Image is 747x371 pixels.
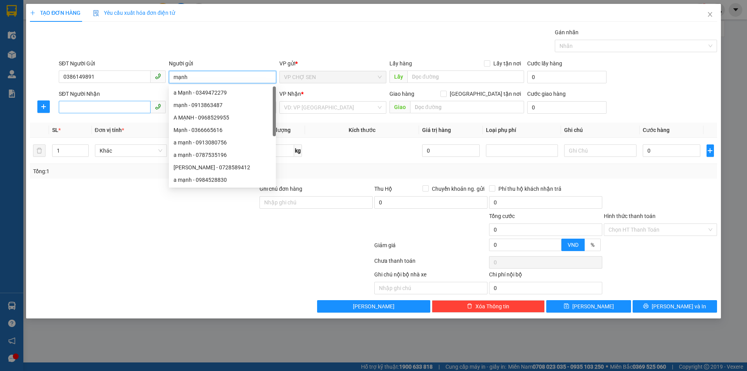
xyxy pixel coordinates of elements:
input: Dọc đường [407,70,524,83]
button: delete [33,144,46,157]
span: [PERSON_NAME] [353,302,395,311]
button: deleteXóa Thông tin [432,300,545,313]
span: TẠO ĐƠN HÀNG [30,10,81,16]
input: Dọc đường [410,101,524,113]
span: plus [30,10,35,16]
div: a mạnh - 0913080756 [174,138,271,147]
div: [PERSON_NAME] - 0728589412 [174,163,271,172]
span: delete [467,303,472,309]
div: Mạnh - 0366665616 [174,126,271,134]
span: Lấy hàng [389,60,412,67]
div: a Mạnh - 0349472279 [174,88,271,97]
input: Cước giao hàng [527,101,607,114]
span: Cước hàng [643,127,670,133]
span: Định lượng [263,127,290,133]
div: VP gửi [279,59,386,68]
span: % [591,242,594,248]
div: Mạnh - 0366665616 [169,124,276,136]
span: close [707,11,713,18]
button: save[PERSON_NAME] [546,300,631,313]
span: [GEOGRAPHIC_DATA], [GEOGRAPHIC_DATA] ↔ [GEOGRAPHIC_DATA] [16,33,74,60]
span: Giao hàng [389,91,414,97]
span: Yêu cầu xuất hóa đơn điện tử [93,10,175,16]
label: Hình thức thanh toán [604,213,656,219]
span: phone [155,104,161,110]
div: SĐT Người Gửi [59,59,166,68]
div: Chưa thanh toán [373,257,488,270]
img: icon [93,10,99,16]
span: Giao [389,101,410,113]
div: Chi phí nội bộ [489,270,602,282]
span: Lấy tận nơi [490,59,524,68]
div: a mạnh - 0984528830 [174,176,271,184]
span: plus [38,104,49,110]
div: A MẠNH - 0968529955 [169,111,276,124]
label: Gán nhãn [555,29,579,35]
span: kg [294,144,302,157]
button: printer[PERSON_NAME] và In [633,300,717,313]
div: a Mạnh - 0349472279 [169,86,276,99]
strong: CHUYỂN PHÁT NHANH AN PHÚ QUÝ [17,6,73,32]
div: mạnh - 0913863487 [169,99,276,111]
input: Ghi chú đơn hàng [260,196,373,209]
span: [GEOGRAPHIC_DATA] tận nơi [447,90,524,98]
input: Nhập ghi chú [374,282,487,294]
div: a mạnh - 0787535196 [169,149,276,161]
span: SL [52,127,58,133]
div: SĐT Người Nhận [59,90,166,98]
span: plus [707,148,714,154]
div: Giảm giá [373,241,488,255]
span: Xóa Thông tin [475,302,509,311]
input: Ghi Chú [564,144,636,157]
span: Khác [100,145,162,156]
span: Lấy [389,70,407,83]
div: nguyễn công mạnh - 0728589412 [169,161,276,174]
label: Cước giao hàng [527,91,566,97]
span: Giá trị hàng [422,127,451,133]
span: Đơn vị tính [95,127,124,133]
span: VP Nhận [279,91,301,97]
button: Close [699,4,721,26]
span: [PERSON_NAME] [572,302,614,311]
span: VND [568,242,579,248]
div: a mạnh - 0787535196 [174,151,271,159]
div: Ghi chú nội bộ nhà xe [374,270,487,282]
span: VP CHỢ SEN [284,71,382,83]
th: Loại phụ phí [483,123,561,138]
button: plus [707,144,714,157]
div: Tổng: 1 [33,167,288,176]
span: Chuyển khoản ng. gửi [429,185,487,193]
span: [PERSON_NAME] và In [652,302,706,311]
span: save [564,303,569,309]
div: Người gửi [169,59,276,68]
div: a mạnh - 0913080756 [169,136,276,149]
div: a mạnh - 0984528830 [169,174,276,186]
label: Cước lấy hàng [527,60,562,67]
span: phone [155,73,161,79]
img: logo [4,42,14,81]
th: Ghi chú [561,123,639,138]
span: Thu Hộ [374,186,392,192]
input: 0 [422,144,480,157]
input: Cước lấy hàng [527,71,607,83]
button: plus [37,100,50,113]
span: Kích thước [349,127,375,133]
div: mạnh - 0913863487 [174,101,271,109]
button: [PERSON_NAME] [317,300,430,313]
label: Ghi chú đơn hàng [260,186,302,192]
span: printer [643,303,649,309]
div: A MẠNH - 0968529955 [174,113,271,122]
span: Tổng cước [489,213,515,219]
span: Phí thu hộ khách nhận trả [495,185,565,193]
